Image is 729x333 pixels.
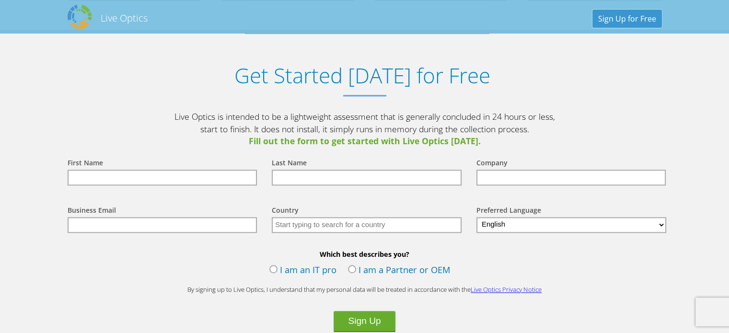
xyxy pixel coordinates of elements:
label: I am an IT pro [269,264,336,278]
label: Preferred Language [476,206,541,217]
button: Sign Up [334,311,395,332]
a: Live Optics Privacy Notice [471,285,542,294]
span: Fill out the form to get started with Live Optics [DATE]. [173,135,556,148]
label: Last Name [272,158,307,170]
b: Which best describes you? [58,250,671,259]
p: By signing up to Live Optics, I understand that my personal data will be treated in accordance wi... [173,285,556,294]
h2: Live Optics [101,11,148,24]
label: Business Email [68,206,116,217]
input: Start typing to search for a country [272,217,462,233]
h1: Get Started [DATE] for Free [58,63,667,88]
img: Dell Dpack [68,5,92,29]
label: Company [476,158,508,170]
label: I am a Partner or OEM [348,264,451,278]
p: Live Optics is intended to be a lightweight assessment that is generally concluded in 24 hours or... [173,111,556,148]
a: Sign Up for Free [592,10,662,28]
label: First Name [68,158,103,170]
label: Country [272,206,299,217]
